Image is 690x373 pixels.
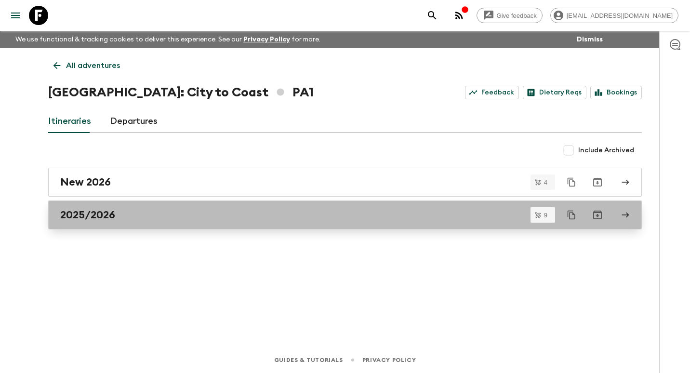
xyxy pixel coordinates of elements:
a: Give feedback [477,8,543,23]
button: Duplicate [563,173,580,191]
a: Feedback [465,86,519,99]
button: Dismiss [574,33,605,46]
span: 9 [538,212,553,218]
a: Itineraries [48,110,91,133]
div: [EMAIL_ADDRESS][DOMAIN_NAME] [550,8,678,23]
button: menu [6,6,25,25]
a: New 2026 [48,168,642,197]
a: Dietary Reqs [523,86,586,99]
p: All adventures [66,60,120,71]
a: Departures [110,110,158,133]
button: search adventures [423,6,442,25]
a: Privacy Policy [243,36,290,43]
a: Privacy Policy [362,355,416,365]
h1: [GEOGRAPHIC_DATA]: City to Coast PA1 [48,83,314,102]
h2: 2025/2026 [60,209,115,221]
a: 2025/2026 [48,200,642,229]
button: Archive [588,173,607,192]
a: Guides & Tutorials [274,355,343,365]
a: All adventures [48,56,125,75]
span: Give feedback [491,12,542,19]
button: Duplicate [563,206,580,224]
a: Bookings [590,86,642,99]
p: We use functional & tracking cookies to deliver this experience. See our for more. [12,31,324,48]
span: 4 [538,179,553,186]
h2: New 2026 [60,176,111,188]
button: Archive [588,205,607,225]
span: [EMAIL_ADDRESS][DOMAIN_NAME] [561,12,678,19]
span: Include Archived [578,146,634,155]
